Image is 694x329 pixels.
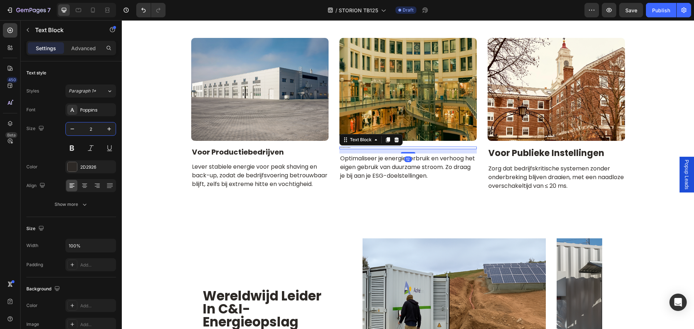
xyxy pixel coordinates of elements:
[403,7,414,13] span: Draft
[26,124,46,134] div: Size
[652,7,670,14] div: Publish
[26,321,39,328] div: Image
[26,198,116,211] button: Show more
[619,3,643,17] button: Save
[66,239,116,252] input: Auto
[26,284,61,294] div: Background
[70,142,206,168] p: Lever stabiele energie voor peak shaving en back-up, zodat de bedrijfsvoering betrouwbaar blijft,...
[7,77,17,83] div: 450
[3,3,54,17] button: 7
[26,107,35,113] div: Font
[26,181,47,191] div: Align
[55,201,88,208] div: Show more
[36,44,56,52] p: Settings
[65,85,116,98] button: Paragraph 1*
[26,164,38,170] div: Color
[80,164,114,170] div: 2D2926
[26,224,46,234] div: Size
[218,18,355,121] img: gempages_568389362417402817-ab5a10b8-d80c-4db7-9e62-d55452e7192f.jpg
[122,20,694,329] iframe: Design area
[69,18,207,121] img: gempages_568389362417402817-f108511f-5867-4881-86f6-f37bafd96580.jpg
[227,116,251,123] div: Text Block
[669,294,687,311] div: Open Intercom Messenger
[26,261,43,268] div: Padding
[80,269,206,309] h2: wereldwijd leider in c&i-energieopslag
[26,302,38,309] div: Color
[26,88,39,94] div: Styles
[70,127,206,137] p: voor productiebedrijven
[80,107,114,113] div: Poppins
[367,144,502,170] p: Zorg dat bedrijfskritische systemen zonder onderbreking blijven draaien, met een naadloze oversch...
[366,18,503,121] img: gempages_568389362417402817-3b365142-4876-453a-b8e6-f34cbc427975.jpg
[218,127,354,128] p: voor commerciële gebouwen
[80,303,114,309] div: Add...
[71,44,96,52] p: Advanced
[26,242,38,249] div: Width
[561,139,569,169] span: Popup Leads
[5,132,17,138] div: Beta
[367,127,502,138] p: voor publieke instellingen
[80,262,114,268] div: Add...
[26,70,46,76] div: Text style
[283,136,290,142] div: 12
[136,3,166,17] div: Undo/Redo
[35,26,97,34] p: Text Block
[218,134,354,160] p: Optimaliseer je energieverbruik en verhoog het eigen gebruik van duurzame stroom. Zo draag je bij...
[47,6,51,14] p: 7
[80,321,114,328] div: Add...
[339,7,378,14] span: STORION TB125
[625,7,637,13] span: Save
[335,7,337,14] span: /
[69,88,96,94] span: Paragraph 1*
[646,3,676,17] button: Publish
